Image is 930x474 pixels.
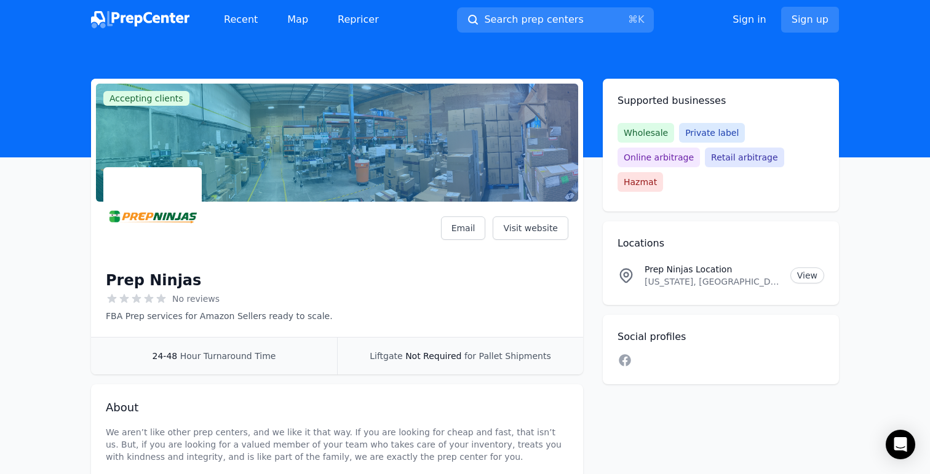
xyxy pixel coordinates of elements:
a: Visit website [493,216,568,240]
kbd: ⌘ [628,14,638,25]
kbd: K [638,14,645,25]
span: Wholesale [618,123,674,143]
a: Sign in [733,12,766,27]
span: Accepting clients [103,91,189,106]
a: Map [277,7,318,32]
span: Private label [679,123,745,143]
div: Open Intercom Messenger [886,430,915,459]
h1: Prep Ninjas [106,271,201,290]
h2: Social profiles [618,330,824,344]
img: Prep Ninjas [106,170,199,263]
span: Online arbitrage [618,148,700,167]
a: View [790,267,824,283]
p: Prep Ninjas Location [645,263,781,275]
a: Email [441,216,486,240]
span: Not Required [405,351,461,361]
span: Search prep centers [484,12,583,27]
button: Search prep centers⌘K [457,7,654,33]
span: 24-48 [153,351,178,361]
h2: Supported businesses [618,93,824,108]
a: Recent [214,7,268,32]
img: PrepCenter [91,11,189,28]
span: for Pallet Shipments [464,351,551,361]
p: [US_STATE], [GEOGRAPHIC_DATA] [645,275,781,288]
h2: Locations [618,236,824,251]
a: Repricer [328,7,389,32]
span: Liftgate [370,351,402,361]
span: Retail arbitrage [705,148,784,167]
span: No reviews [172,293,220,305]
h2: About [106,399,568,416]
span: Hazmat [618,172,663,192]
p: FBA Prep services for Amazon Sellers ready to scale. [106,310,333,322]
span: Hour Turnaround Time [180,351,276,361]
a: Sign up [781,7,839,33]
